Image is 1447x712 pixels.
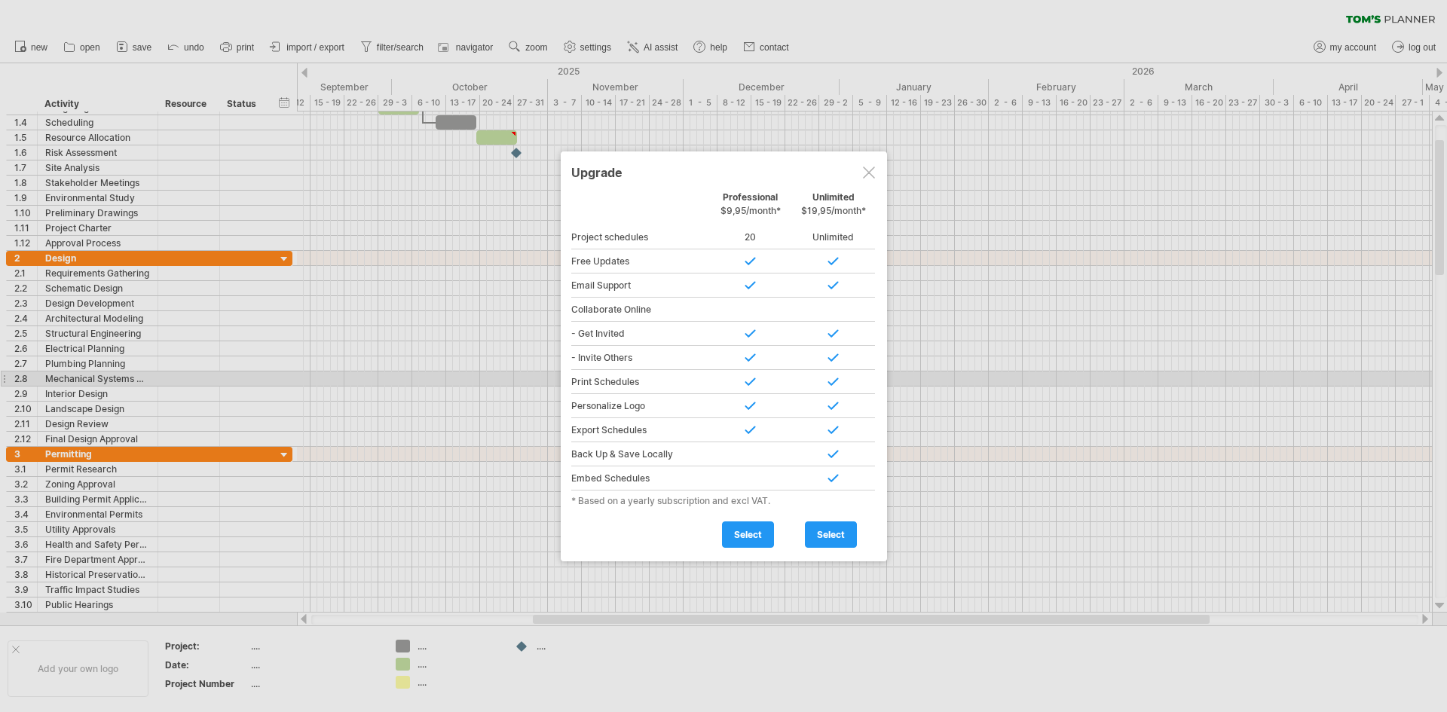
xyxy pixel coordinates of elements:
div: Professional [709,191,792,224]
div: Free Updates [571,249,709,273]
a: select [722,521,774,548]
div: Back Up & Save Locally [571,442,709,466]
span: select [817,529,845,540]
div: Embed Schedules [571,466,709,490]
div: Export Schedules [571,418,709,442]
div: Project schedules [571,225,709,249]
span: select [734,529,762,540]
div: - Get Invited [571,322,709,346]
div: * Based on a yearly subscription and excl VAT. [571,495,876,506]
div: Collaborate Online [571,298,709,322]
div: - Invite Others [571,346,709,370]
div: Personalize Logo [571,394,709,418]
a: select [805,521,857,548]
div: Unlimited [792,191,875,224]
div: Email Support [571,273,709,298]
div: Unlimited [792,225,875,249]
div: 20 [709,225,792,249]
span: $9,95/month* [720,205,781,216]
div: Upgrade [571,158,876,185]
div: Print Schedules [571,370,709,394]
span: $19,95/month* [801,205,866,216]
